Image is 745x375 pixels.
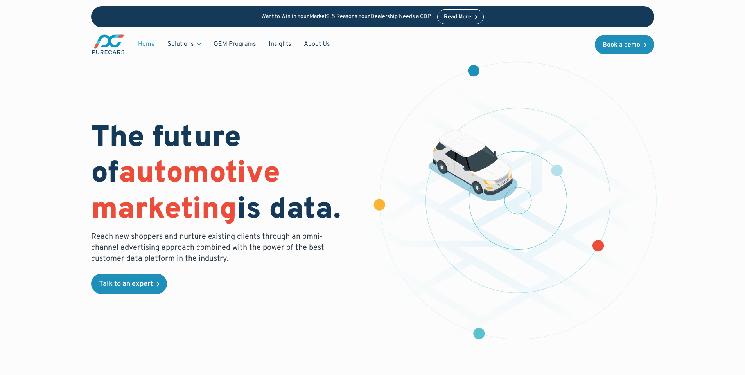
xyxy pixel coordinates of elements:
div: Book a demo [603,42,640,48]
span: automotive marketing [91,155,280,229]
h1: The future of is data. [91,121,363,228]
p: Reach new shoppers and nurture existing clients through an omni-channel advertising approach comb... [91,231,329,264]
img: illustration of a vehicle [428,130,518,201]
a: main [91,34,126,55]
a: Home [132,37,161,52]
p: Want to Win in Your Market? 5 Reasons Your Dealership Needs a CDP [261,14,431,20]
a: OEM Programs [207,37,262,52]
a: About Us [298,37,336,52]
img: purecars logo [91,34,126,55]
div: Read More [444,14,471,20]
a: Book a demo [595,35,654,54]
div: Solutions [167,40,194,49]
div: Talk to an expert [99,281,153,288]
a: Insights [262,37,298,52]
div: Solutions [161,37,207,52]
a: Read More [437,9,484,24]
a: Talk to an expert [91,274,167,294]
